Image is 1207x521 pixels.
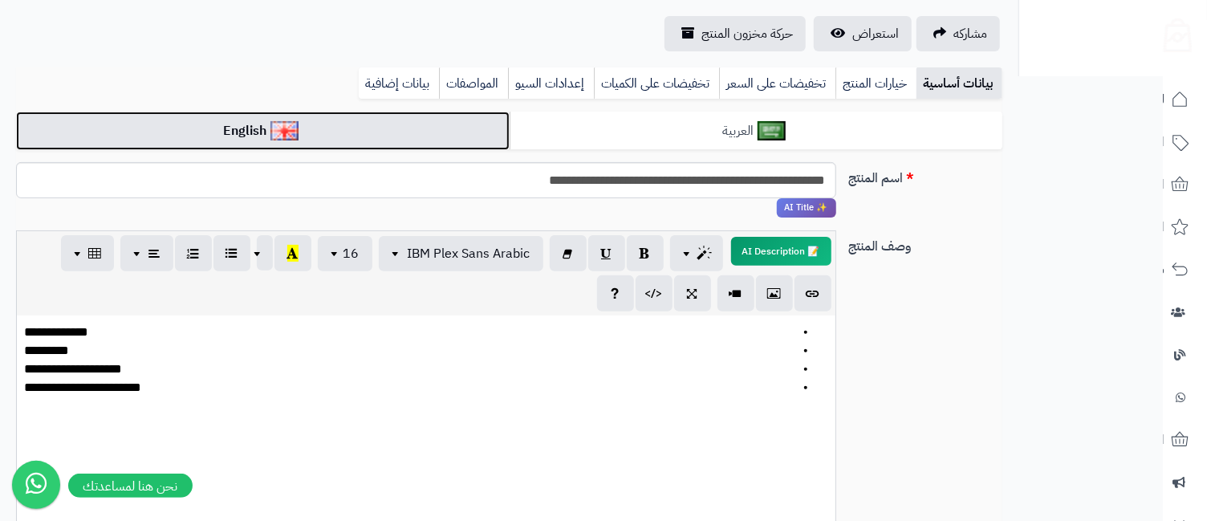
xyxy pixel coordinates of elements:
img: العربية [758,121,786,140]
img: logo [1153,12,1192,52]
span: استعراض [852,24,899,43]
a: حركة مخزون المنتج [664,16,806,51]
a: إعدادات السيو [508,67,594,100]
a: خيارات المنتج [835,67,916,100]
a: بيانات أساسية [916,67,1002,100]
label: وصف المنتج [843,230,1010,256]
a: English [16,112,510,151]
a: المواصفات [439,67,508,100]
span: حركة مخزون المنتج [701,24,793,43]
span: IBM Plex Sans Arabic [408,244,530,263]
button: 📝 AI Description [731,237,831,266]
span: مشاركه [953,24,987,43]
a: تخفيضات على الكميات [594,67,719,100]
button: 16 [318,236,372,271]
a: العربية [510,112,1003,151]
img: English [270,121,299,140]
a: مشاركه [916,16,1000,51]
a: تخفيضات على السعر [719,67,835,100]
span: انقر لاستخدام رفيقك الذكي [777,198,836,218]
button: IBM Plex Sans Arabic [379,236,543,271]
a: استعراض [814,16,912,51]
a: بيانات إضافية [359,67,439,100]
label: اسم المنتج [843,162,1010,188]
span: 16 [343,244,360,263]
